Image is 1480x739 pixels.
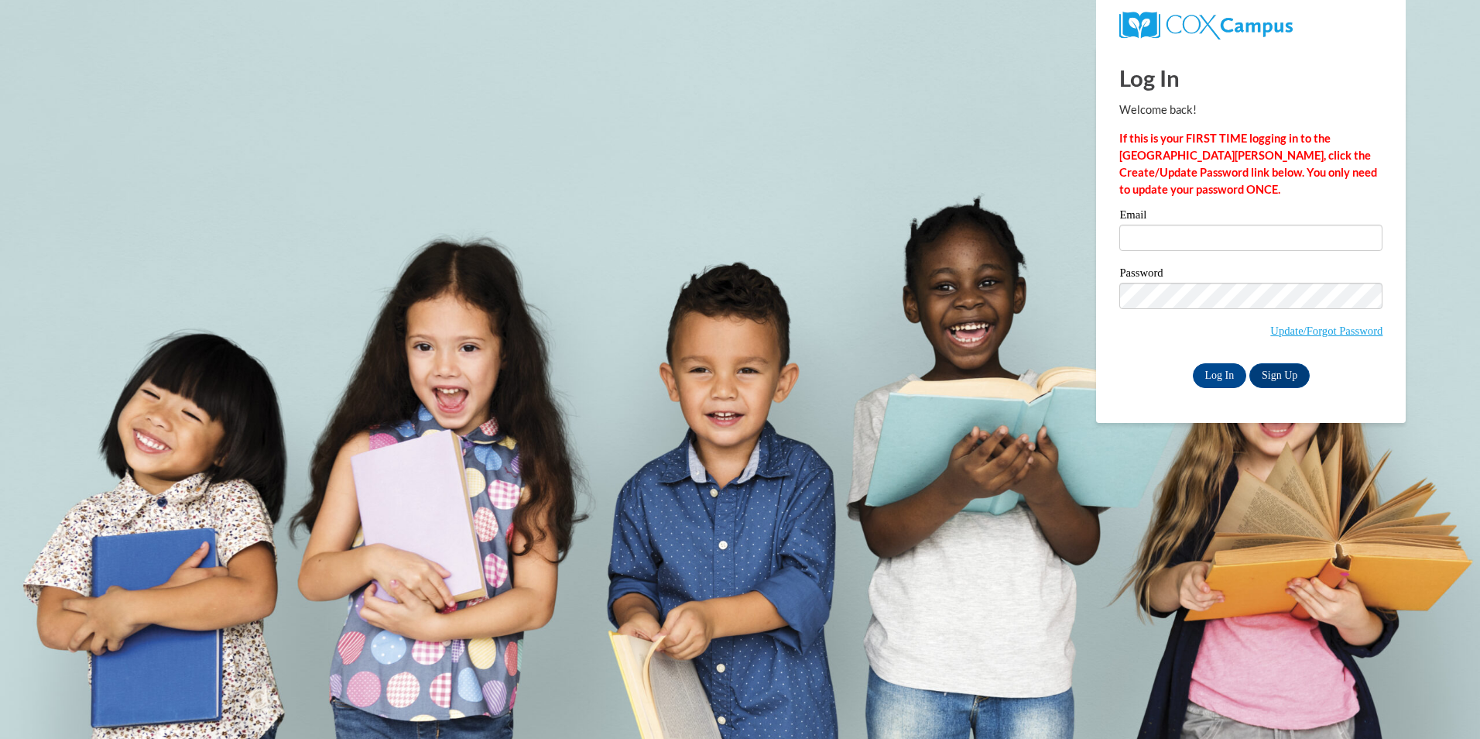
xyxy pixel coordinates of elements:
img: COX Campus [1119,12,1292,40]
p: Welcome back! [1119,101,1382,119]
a: COX Campus [1119,18,1292,31]
a: Update/Forgot Password [1270,325,1382,337]
label: Password [1119,267,1382,283]
a: Sign Up [1249,363,1310,388]
h1: Log In [1119,62,1382,94]
input: Log In [1193,363,1247,388]
strong: If this is your FIRST TIME logging in to the [GEOGRAPHIC_DATA][PERSON_NAME], click the Create/Upd... [1119,132,1377,196]
label: Email [1119,209,1382,225]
